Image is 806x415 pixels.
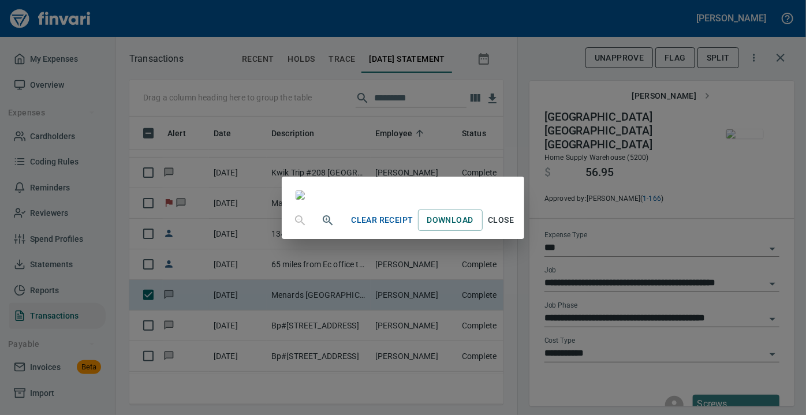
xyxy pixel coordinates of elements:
[296,190,305,200] img: receipts%2Fmarketjohnson%2F2025-09-29%2Fi4jlVpiDXOTOArnBEvMzzkxIVmk2__hl5N8jhFLKrTCm5H6ULO.jpg
[483,210,520,231] button: Close
[427,213,473,227] span: Download
[418,210,483,231] a: Download
[351,213,413,227] span: Clear Receipt
[346,210,417,231] button: Clear Receipt
[487,213,515,227] span: Close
